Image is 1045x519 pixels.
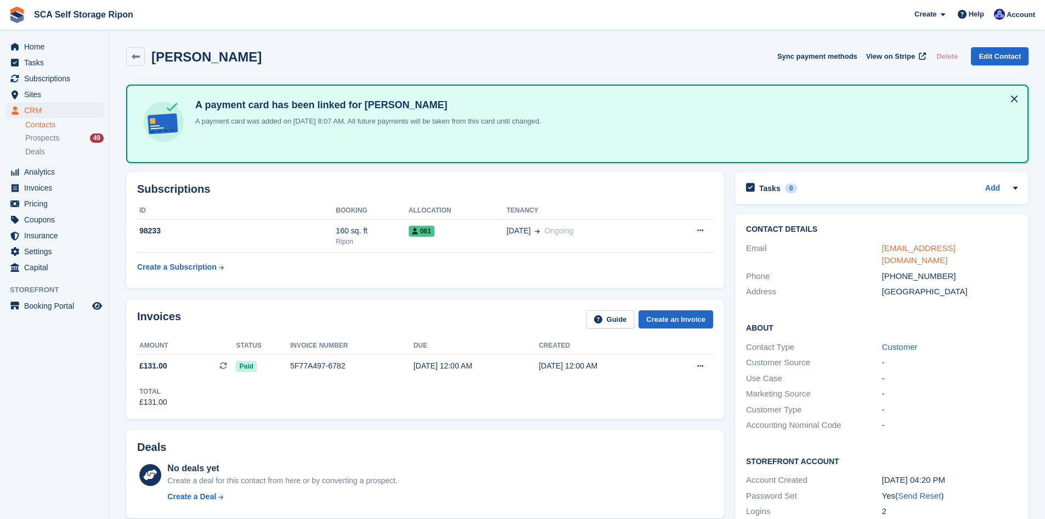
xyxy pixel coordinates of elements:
[971,47,1029,65] a: Edit Contact
[30,5,138,24] a: SCA Self Storage Ripon
[746,242,882,267] div: Email
[777,47,857,65] button: Sync payment methods
[137,337,236,355] th: Amount
[24,212,90,227] span: Coupons
[985,182,1000,195] a: Add
[24,87,90,102] span: Sites
[746,372,882,385] div: Use Case
[746,505,882,518] div: Logins
[24,103,90,118] span: CRM
[10,284,109,295] span: Storefront
[25,120,104,130] a: Contacts
[882,404,1018,416] div: -
[24,298,90,314] span: Booking Portal
[746,341,882,354] div: Contact Type
[882,342,918,351] a: Customer
[336,202,408,220] th: Booking
[139,360,167,372] span: £131.00
[866,51,915,62] span: View on Stripe
[882,286,1018,298] div: [GEOGRAPHIC_DATA]
[882,356,1018,369] div: -
[5,260,104,275] a: menu
[167,491,216,503] div: Create a Deal
[5,244,104,259] a: menu
[1007,9,1035,20] span: Account
[24,39,90,54] span: Home
[746,322,1018,333] h2: About
[139,397,167,408] div: £131.00
[506,225,530,237] span: [DATE]
[290,337,414,355] th: Invoice number
[746,419,882,432] div: Accounting Nominal Code
[882,388,1018,400] div: -
[5,55,104,70] a: menu
[137,202,336,220] th: ID
[5,87,104,102] a: menu
[5,164,104,180] a: menu
[24,55,90,70] span: Tasks
[539,337,664,355] th: Created
[746,474,882,487] div: Account Created
[167,491,397,503] a: Create a Deal
[746,356,882,369] div: Customer Source
[409,202,507,220] th: Allocation
[140,99,187,145] img: card-linked-ebf98d0992dc2aeb22e95c0e3c79077019eb2392cfd83c6a337811c24bc77127.svg
[24,196,90,211] span: Pricing
[5,196,104,211] a: menu
[882,474,1018,487] div: [DATE] 04:20 PM
[24,244,90,259] span: Settings
[236,361,256,372] span: Paid
[882,505,1018,518] div: 2
[746,388,882,400] div: Marketing Source
[746,270,882,283] div: Phone
[5,39,104,54] a: menu
[137,183,713,196] h2: Subscriptions
[409,226,434,237] span: 061
[236,337,290,355] th: Status
[544,226,573,235] span: Ongoing
[91,299,104,312] a: Preview store
[137,257,224,277] a: Create a Subscription
[969,9,984,20] span: Help
[759,183,781,193] h2: Tasks
[882,419,1018,432] div: -
[932,47,962,65] button: Delete
[151,49,262,64] h2: [PERSON_NAME]
[5,212,104,227] a: menu
[746,225,1018,234] h2: Contact Details
[191,99,541,111] h4: A payment card has been linked for [PERSON_NAME]
[586,310,635,328] a: Guide
[24,260,90,275] span: Capital
[5,228,104,243] a: menu
[167,462,397,475] div: No deals yet
[25,132,104,144] a: Prospects 49
[539,360,664,372] div: [DATE] 12:00 AM
[25,147,45,157] span: Deals
[914,9,936,20] span: Create
[139,387,167,397] div: Total
[191,116,541,127] p: A payment card was added on [DATE] 8:07 AM. All future payments will be taken from this card unti...
[24,164,90,180] span: Analytics
[746,455,1018,466] h2: Storefront Account
[336,237,408,247] div: Ripon
[24,228,90,243] span: Insurance
[5,180,104,196] a: menu
[167,475,397,487] div: Create a deal for this contact from here or by converting a prospect.
[895,491,944,500] span: ( )
[898,491,941,500] a: Send Reset
[994,9,1005,20] img: Sarah Race
[5,103,104,118] a: menu
[5,71,104,86] a: menu
[24,180,90,196] span: Invoices
[862,47,928,65] a: View on Stripe
[25,133,59,143] span: Prospects
[414,337,539,355] th: Due
[746,286,882,298] div: Address
[882,372,1018,385] div: -
[25,146,104,158] a: Deals
[5,298,104,314] a: menu
[882,490,1018,503] div: Yes
[137,261,217,273] div: Create a Subscription
[746,404,882,416] div: Customer Type
[9,7,25,23] img: stora-icon-8386f47178a22dfd0bd8f6a31ec36ba5ce8667c1dd55bd0f319d3a0aa187defe.svg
